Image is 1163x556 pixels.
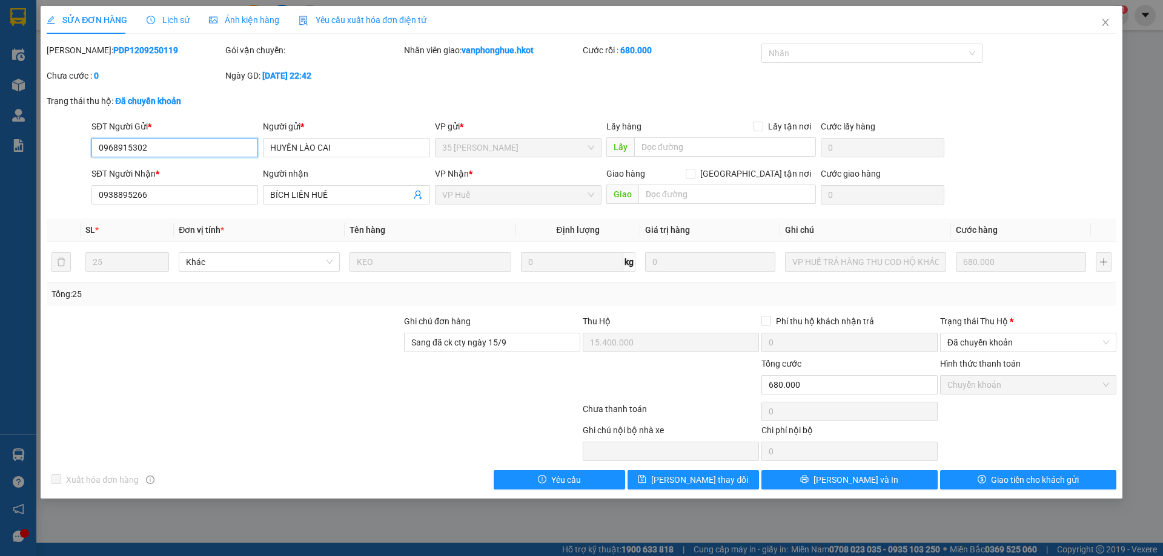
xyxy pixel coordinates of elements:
span: Chuyển khoản [947,376,1109,394]
label: Hình thức thanh toán [940,359,1021,368]
div: Tổng: 25 [51,287,449,301]
span: Đơn vị tính [179,225,224,235]
span: Lấy [606,137,634,157]
b: 0 [94,71,99,80]
span: Giao [606,185,638,204]
div: Chi phí nội bộ [761,424,938,442]
span: kg [623,252,635,272]
button: save[PERSON_NAME] thay đổi [628,470,759,489]
input: Cước giao hàng [821,185,944,204]
span: Tên hàng [350,225,385,235]
button: exclamation-circleYêu cầu [494,470,625,489]
span: picture [209,16,217,24]
span: VP Huế [442,186,594,204]
div: SĐT Người Nhận [91,167,258,180]
span: VP Nhận [435,169,469,178]
span: printer [800,475,809,485]
div: Trạng thái thu hộ: [47,94,268,108]
span: Đã chuyển khoản [947,333,1109,352]
b: [DATE] 22:42 [262,71,311,80]
label: Cước giao hàng [821,169,881,178]
span: edit [47,16,55,24]
div: Chưa thanh toán [581,402,760,424]
input: Ghi Chú [785,252,946,272]
label: Ghi chú đơn hàng [404,316,471,326]
label: Cước lấy hàng [821,122,875,131]
span: clock-circle [147,16,155,24]
b: Đã chuyển khoản [115,96,181,106]
span: Lịch sử [147,15,190,25]
span: [GEOGRAPHIC_DATA] tận nơi [695,167,816,180]
input: 0 [645,252,775,272]
span: Cước hàng [956,225,998,235]
div: Cước rồi : [583,44,759,57]
button: dollarGiao tiền cho khách gửi [940,470,1116,489]
b: PDP1209250119 [113,45,178,55]
span: [PERSON_NAME] và In [813,473,898,486]
button: Close [1088,6,1122,40]
div: Người nhận [263,167,429,180]
b: 680.000 [620,45,652,55]
th: Ghi chú [780,218,951,242]
div: [PERSON_NAME]: [47,44,223,57]
span: Yêu cầu [551,473,581,486]
span: dollar [978,475,986,485]
span: save [638,475,646,485]
input: 0 [956,252,1086,272]
span: Phí thu hộ khách nhận trả [771,315,879,328]
span: Lấy hàng [606,122,641,131]
b: vanphonghue.hkot [462,45,534,55]
span: SL [85,225,95,235]
span: [PERSON_NAME] thay đổi [651,473,748,486]
span: SỬA ĐƠN HÀNG [47,15,127,25]
img: icon [299,16,308,25]
div: Gói vận chuyển: [225,44,402,57]
span: Ảnh kiện hàng [209,15,279,25]
span: Giá trị hàng [645,225,690,235]
span: Định lượng [557,225,600,235]
div: Nhân viên giao: [404,44,580,57]
div: SĐT Người Gửi [91,120,258,133]
div: Trạng thái Thu Hộ [940,315,1116,328]
span: close [1101,18,1110,27]
span: 35 Trần Phú [442,139,594,157]
div: Người gửi [263,120,429,133]
div: Ngày GD: [225,69,402,82]
button: printer[PERSON_NAME] và In [761,470,938,489]
span: Lấy tận nơi [763,120,816,133]
span: Xuất hóa đơn hàng [61,473,144,486]
div: VP gửi [435,120,601,133]
input: Dọc đường [638,185,816,204]
input: Ghi chú đơn hàng [404,333,580,352]
input: Cước lấy hàng [821,138,944,157]
span: Giao tiền cho khách gửi [991,473,1079,486]
span: Giao hàng [606,169,645,178]
span: exclamation-circle [538,475,546,485]
span: Tổng cước [761,359,801,368]
input: VD: Bàn, Ghế [350,252,511,272]
input: Dọc đường [634,137,816,157]
button: delete [51,252,71,272]
div: Ghi chú nội bộ nhà xe [583,424,759,442]
span: user-add [413,190,423,200]
span: info-circle [146,476,154,484]
div: Chưa cước : [47,69,223,82]
span: Khác [186,253,333,271]
span: Thu Hộ [583,316,611,326]
span: Yêu cầu xuất hóa đơn điện tử [299,15,426,25]
button: plus [1096,252,1112,272]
